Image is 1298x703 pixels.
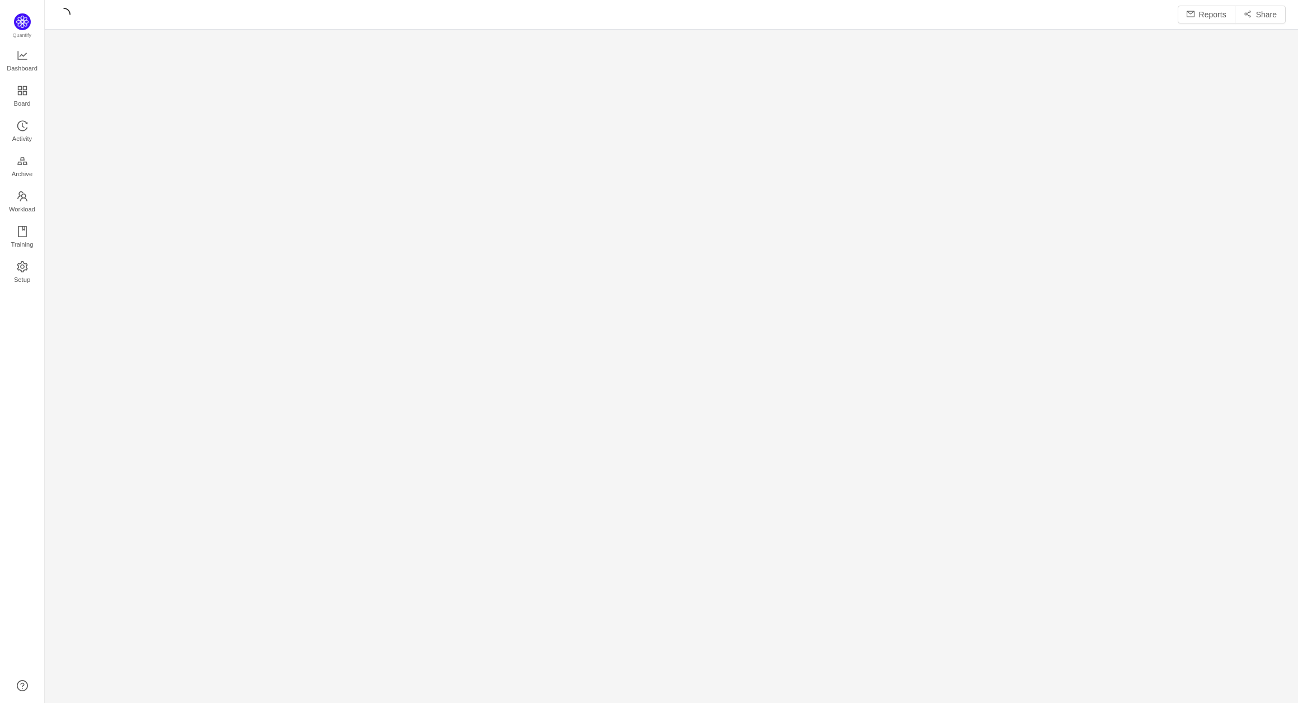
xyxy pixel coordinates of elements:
[17,680,28,691] a: icon: question-circle
[17,85,28,96] i: icon: appstore
[12,128,32,150] span: Activity
[17,227,28,249] a: Training
[17,121,28,143] a: Activity
[14,92,31,115] span: Board
[17,156,28,178] a: Archive
[17,261,28,272] i: icon: setting
[17,50,28,73] a: Dashboard
[9,198,35,220] span: Workload
[57,8,70,21] i: icon: loading
[17,120,28,131] i: icon: history
[14,13,31,30] img: Quantify
[13,32,32,38] span: Quantify
[17,262,28,284] a: Setup
[11,233,33,256] span: Training
[1235,6,1286,23] button: icon: share-altShare
[17,191,28,202] i: icon: team
[14,268,30,291] span: Setup
[17,86,28,108] a: Board
[17,226,28,237] i: icon: book
[17,155,28,167] i: icon: gold
[17,191,28,214] a: Workload
[1178,6,1235,23] button: icon: mailReports
[12,163,32,185] span: Archive
[17,50,28,61] i: icon: line-chart
[7,57,37,79] span: Dashboard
